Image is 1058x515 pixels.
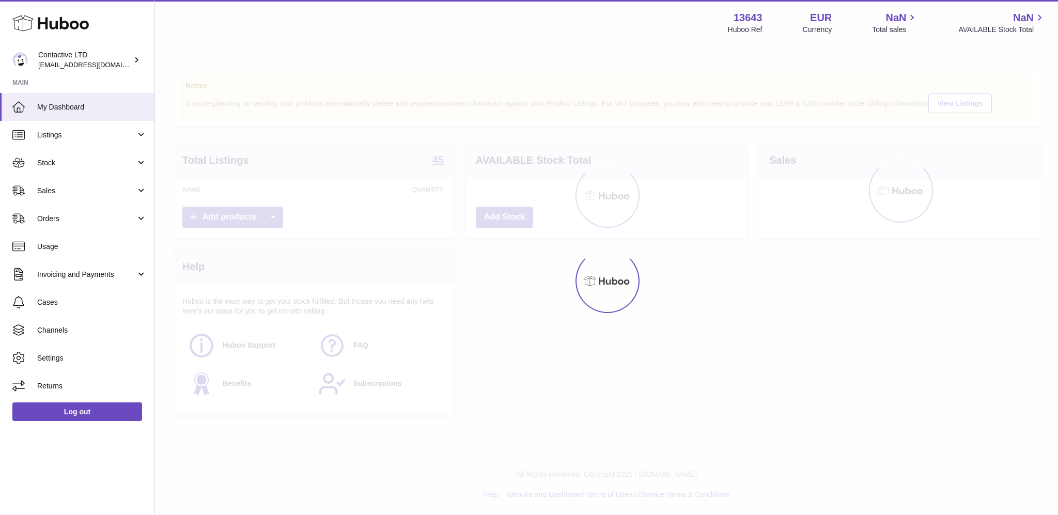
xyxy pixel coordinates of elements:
span: NaN [1013,11,1034,25]
div: Currency [803,25,832,35]
strong: 13643 [734,11,763,25]
span: Sales [37,186,136,196]
span: [EMAIL_ADDRESS][DOMAIN_NAME] [38,60,152,69]
div: Huboo Ref [728,25,763,35]
span: Cases [37,298,147,307]
span: Total sales [872,25,918,35]
span: Invoicing and Payments [37,270,136,279]
span: Stock [37,158,136,168]
span: Returns [37,381,147,391]
span: Settings [37,353,147,363]
div: Contactive LTD [38,50,131,70]
a: NaN AVAILABLE Stock Total [958,11,1046,35]
span: Listings [37,130,136,140]
a: Log out [12,402,142,421]
span: NaN [885,11,906,25]
span: AVAILABLE Stock Total [958,25,1046,35]
span: Usage [37,242,147,252]
a: NaN Total sales [872,11,918,35]
span: My Dashboard [37,102,147,112]
img: soul@SOWLhome.com [12,52,28,68]
span: Orders [37,214,136,224]
strong: EUR [810,11,832,25]
span: Channels [37,325,147,335]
